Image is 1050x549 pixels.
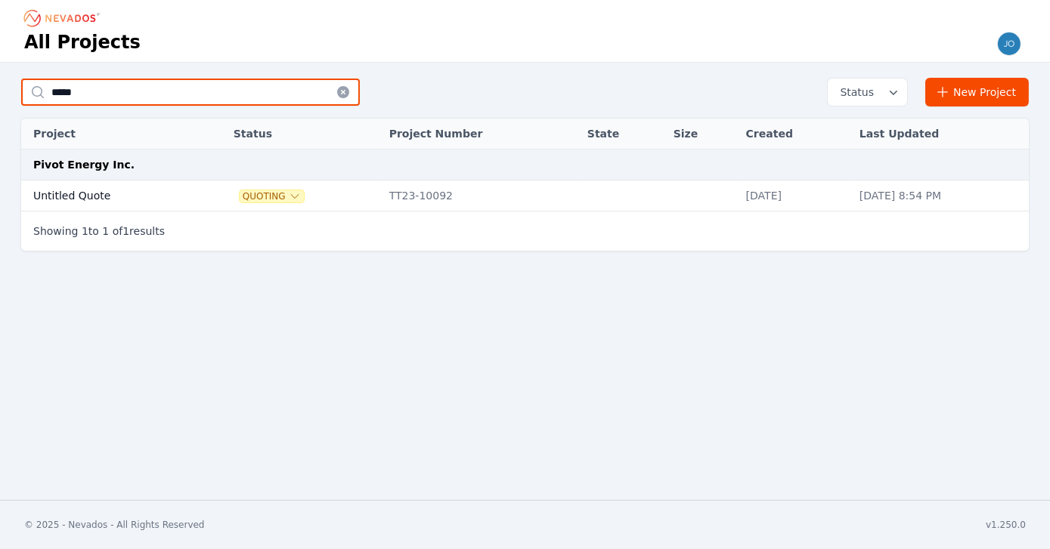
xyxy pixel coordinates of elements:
[102,225,109,237] span: 1
[82,225,88,237] span: 1
[382,119,580,150] th: Project Number
[739,180,852,211] td: [DATE]
[997,32,1021,56] img: joe.bollinger@nevados.solar
[580,119,666,150] th: State
[24,6,104,30] nav: Breadcrumb
[21,180,1029,211] tr: Untitled QuoteQuotingTT23-10092[DATE][DATE] 8:54 PM
[122,225,129,237] span: 1
[24,519,205,531] div: © 2025 - Nevados - All Rights Reserved
[852,119,1029,150] th: Last Updated
[666,119,739,150] th: Size
[852,180,1029,211] td: [DATE] 8:54 PM
[33,224,165,239] p: Showing to of results
[226,119,382,150] th: Status
[21,119,198,150] th: Project
[21,180,198,211] td: Untitled Quote
[739,119,852,150] th: Created
[828,79,907,106] button: Status
[240,190,304,202] button: Quoting
[21,150,1029,180] td: Pivot Energy Inc.
[925,78,1029,106] a: New Project
[986,519,1026,531] div: v1.250.0
[382,180,580,211] td: TT23-10092
[834,85,874,100] span: Status
[24,30,141,54] h1: All Projects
